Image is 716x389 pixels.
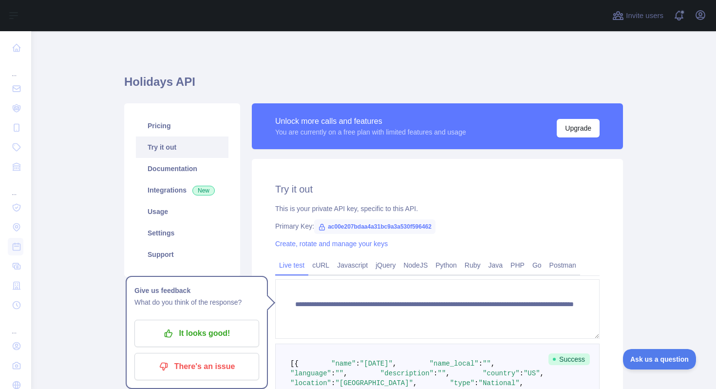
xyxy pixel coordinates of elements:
a: Java [485,257,507,273]
span: [ [290,360,294,368]
a: Integrations New [136,179,228,201]
span: , [446,370,450,377]
span: , [343,370,347,377]
a: Ruby [461,257,485,273]
span: New [192,186,215,195]
a: Try it out [136,136,228,158]
div: You are currently on a free plan with limited features and usage [275,127,466,137]
span: Success [548,353,590,365]
span: "name_local" [430,360,479,368]
span: "type" [450,379,474,387]
span: : [331,379,335,387]
a: Live test [275,257,308,273]
button: Invite users [610,8,665,23]
span: ac00e207bdaa4a31bc9a3a530f596462 [314,219,435,234]
div: Primary Key: [275,221,600,231]
h1: Holidays API [124,74,623,97]
span: "language" [290,370,331,377]
span: , [413,379,417,387]
span: , [491,360,495,368]
span: "" [335,370,343,377]
span: "US" [524,370,540,377]
span: "" [483,360,491,368]
a: Go [528,257,546,273]
span: Invite users [626,10,663,21]
a: Usage [136,201,228,222]
span: "[GEOGRAPHIC_DATA]" [335,379,413,387]
a: Support [136,244,228,265]
div: Unlock more calls and features [275,116,466,127]
span: : [433,370,437,377]
a: Postman [546,257,580,273]
span: "description" [380,370,433,377]
div: ... [8,316,23,335]
span: : [520,370,524,377]
span: "country" [483,370,520,377]
span: "" [437,370,446,377]
span: "name" [331,360,356,368]
h1: Give us feedback [134,285,259,296]
span: : [331,370,335,377]
span: { [294,360,298,368]
span: "National" [479,379,520,387]
a: cURL [308,257,333,273]
span: : [356,360,359,368]
button: Upgrade [557,119,600,137]
a: Create, rotate and manage your keys [275,240,388,248]
a: Documentation [136,158,228,179]
a: Settings [136,222,228,244]
span: : [474,379,478,387]
div: ... [8,58,23,78]
a: NodeJS [399,257,432,273]
span: "location" [290,379,331,387]
a: jQuery [372,257,399,273]
a: Python [432,257,461,273]
span: "[DATE]" [360,360,393,368]
a: PHP [507,257,528,273]
span: , [540,370,544,377]
a: Pricing [136,115,228,136]
div: ... [8,177,23,197]
div: This is your private API key, specific to this API. [275,204,600,214]
span: : [479,360,483,368]
span: , [393,360,396,368]
iframe: Toggle Customer Support [623,349,697,370]
a: Javascript [333,257,372,273]
span: , [520,379,524,387]
p: What do you think of the response? [134,296,259,308]
h2: Try it out [275,182,600,196]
